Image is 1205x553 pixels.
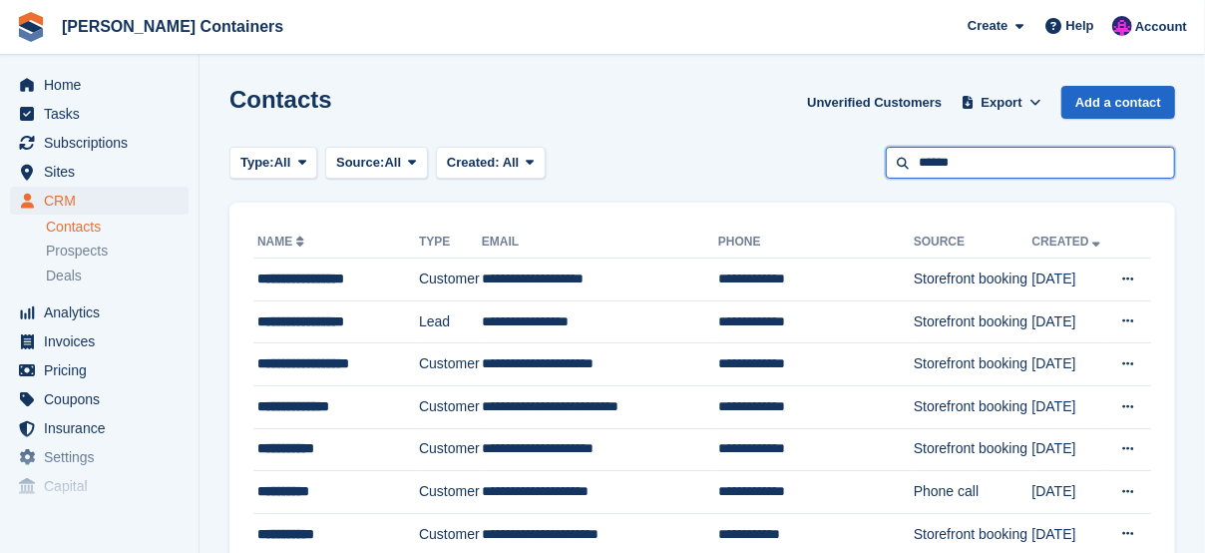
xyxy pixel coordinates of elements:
a: menu [10,71,189,99]
td: Storefront booking [914,428,1032,471]
a: Name [257,235,308,249]
h1: Contacts [229,86,332,113]
button: Export [958,86,1045,119]
span: Insurance [44,414,164,442]
td: Storefront booking [914,259,1032,301]
span: Account [1135,17,1187,37]
a: menu [10,298,189,326]
th: Type [419,227,482,259]
td: [DATE] [1032,471,1108,514]
img: stora-icon-8386f47178a22dfd0bd8f6a31ec36ba5ce8667c1dd55bd0f319d3a0aa187defe.svg [16,12,46,42]
a: menu [10,327,189,355]
button: Created: All [436,147,546,180]
a: Unverified Customers [799,86,950,119]
a: Prospects [46,241,189,262]
th: Source [914,227,1032,259]
td: Customer [419,471,482,514]
td: Customer [419,343,482,386]
a: menu [10,158,189,186]
span: Capital [44,472,164,500]
button: Type: All [229,147,317,180]
span: All [385,153,402,173]
td: Storefront booking [914,385,1032,428]
span: Type: [240,153,274,173]
td: Customer [419,385,482,428]
a: menu [10,443,189,471]
span: Prospects [46,242,108,261]
td: [DATE] [1032,385,1108,428]
a: Contacts [46,218,189,237]
span: Source: [336,153,384,173]
a: Created [1032,235,1105,249]
span: All [503,155,520,170]
th: Phone [718,227,914,259]
a: menu [10,356,189,384]
span: Home [44,71,164,99]
td: [DATE] [1032,428,1108,471]
td: Customer [419,428,482,471]
a: menu [10,472,189,500]
td: [DATE] [1032,300,1108,343]
a: menu [10,100,189,128]
a: Deals [46,266,189,286]
span: Analytics [44,298,164,326]
th: Email [482,227,718,259]
span: Tasks [44,100,164,128]
a: [PERSON_NAME] Containers [54,10,291,43]
span: Export [982,93,1022,113]
td: Customer [419,259,482,301]
img: Claire Wilson [1112,16,1132,36]
span: Coupons [44,385,164,413]
td: Storefront booking [914,343,1032,386]
span: Pricing [44,356,164,384]
td: [DATE] [1032,343,1108,386]
span: Created: [447,155,500,170]
span: Help [1066,16,1094,36]
span: Subscriptions [44,129,164,157]
a: menu [10,385,189,413]
button: Source: All [325,147,428,180]
span: All [274,153,291,173]
td: Lead [419,300,482,343]
td: Storefront booking [914,300,1032,343]
span: Create [968,16,1007,36]
span: Settings [44,443,164,471]
a: menu [10,414,189,442]
span: CRM [44,187,164,215]
a: menu [10,129,189,157]
span: Sites [44,158,164,186]
td: [DATE] [1032,259,1108,301]
a: menu [10,187,189,215]
td: Phone call [914,471,1032,514]
span: Deals [46,267,82,285]
a: Add a contact [1061,86,1175,119]
span: Invoices [44,327,164,355]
